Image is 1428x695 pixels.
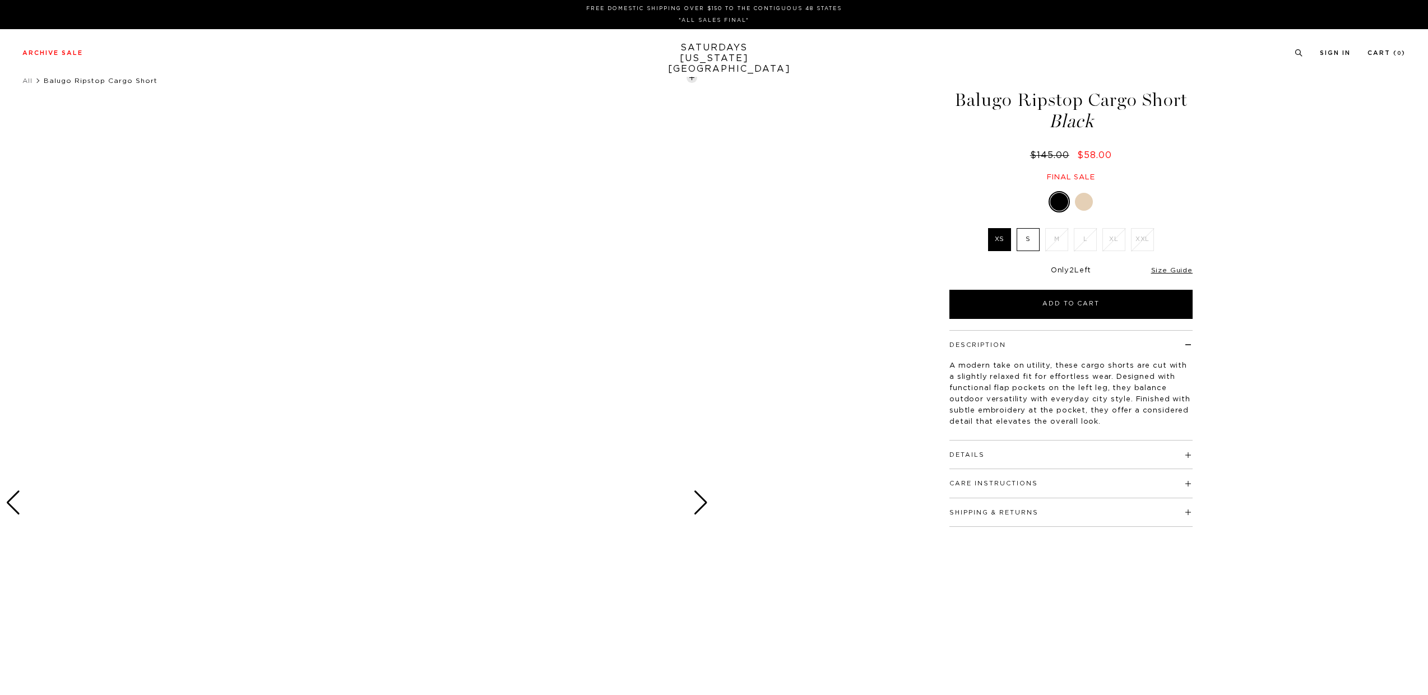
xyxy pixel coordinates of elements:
[44,77,157,84] span: Balugo Ripstop Cargo Short
[22,77,33,84] a: All
[668,43,761,75] a: SATURDAYS[US_STATE][GEOGRAPHIC_DATA]
[1017,228,1040,251] label: S
[1151,267,1193,274] a: Size Guide
[948,173,1194,182] div: Final sale
[693,490,708,515] div: Next slide
[949,480,1038,486] button: Care Instructions
[948,112,1194,131] span: Black
[1069,267,1074,274] span: 2
[949,452,985,458] button: Details
[27,16,1401,25] p: *ALL SALES FINAL*
[949,360,1193,428] p: A modern take on utility, these cargo shorts are cut with a slightly relaxed fit for effortless w...
[6,490,21,515] div: Previous slide
[988,228,1011,251] label: XS
[949,266,1193,276] div: Only Left
[1077,151,1112,160] span: $58.00
[1320,50,1351,56] a: Sign In
[27,4,1401,13] p: FREE DOMESTIC SHIPPING OVER $150 TO THE CONTIGUOUS 48 STATES
[1367,50,1406,56] a: Cart (0)
[22,50,83,56] a: Archive Sale
[949,342,1006,348] button: Description
[1397,51,1402,56] small: 0
[1030,151,1074,160] del: $145.00
[948,91,1194,131] h1: Balugo Ripstop Cargo Short
[949,290,1193,319] button: Add to Cart
[949,509,1038,516] button: Shipping & Returns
